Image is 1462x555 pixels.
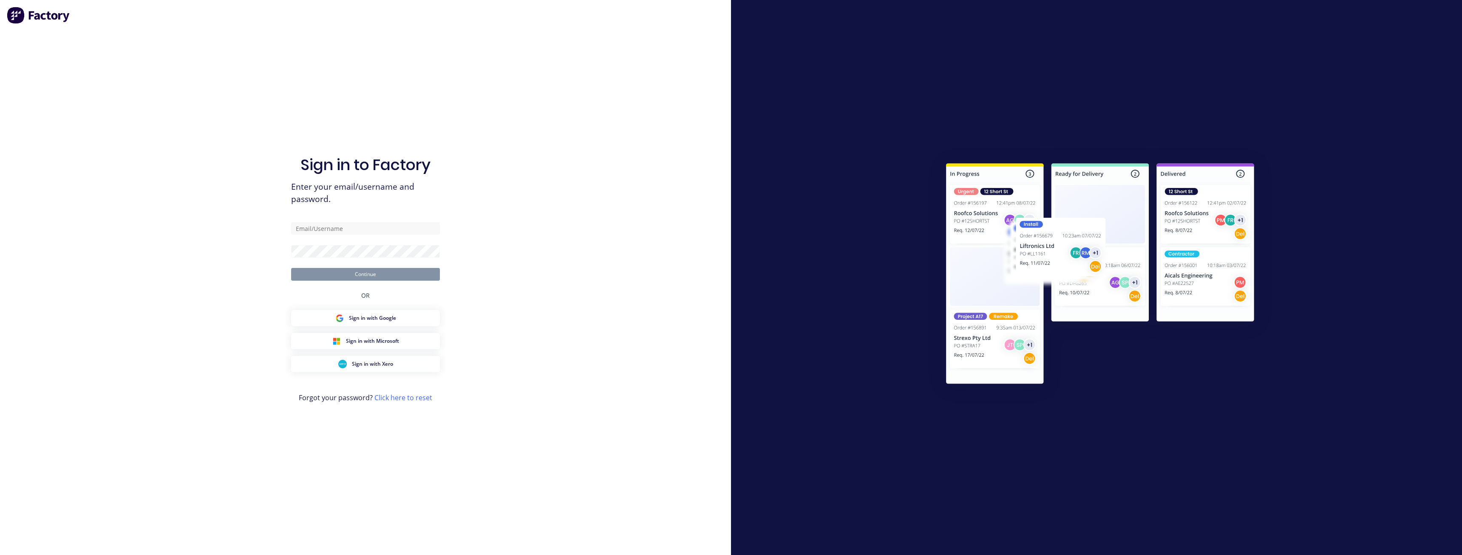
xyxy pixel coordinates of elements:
[291,333,440,349] button: Microsoft Sign inSign in with Microsoft
[332,337,341,345] img: Microsoft Sign in
[291,356,440,372] button: Xero Sign inSign in with Xero
[7,7,71,24] img: Factory
[361,281,370,310] div: OR
[349,314,396,322] span: Sign in with Google
[374,393,432,402] a: Click here to reset
[291,310,440,326] button: Google Sign inSign in with Google
[335,314,344,322] img: Google Sign in
[291,181,440,205] span: Enter your email/username and password.
[346,337,399,345] span: Sign in with Microsoft
[927,146,1273,404] img: Sign in
[300,156,431,174] h1: Sign in to Factory
[352,360,393,368] span: Sign in with Xero
[338,360,347,368] img: Xero Sign in
[291,222,440,235] input: Email/Username
[291,268,440,281] button: Continue
[299,393,432,403] span: Forgot your password?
